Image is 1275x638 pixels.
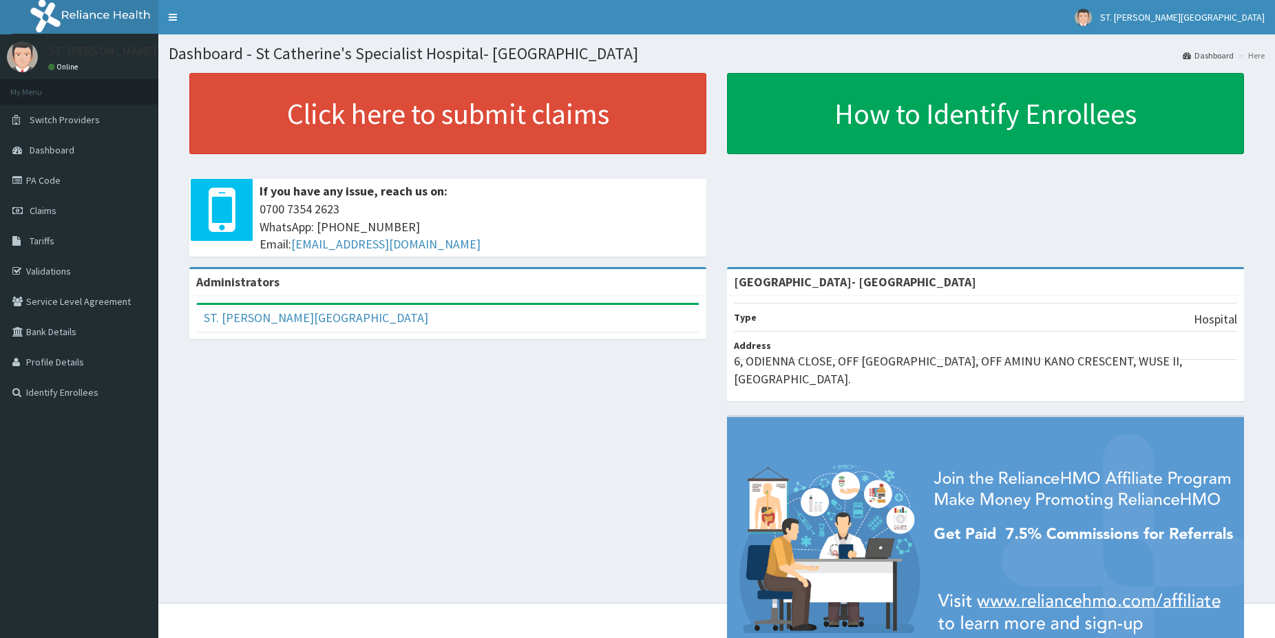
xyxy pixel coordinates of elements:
span: 0700 7354 2623 WhatsApp: [PHONE_NUMBER] Email: [260,200,699,253]
b: If you have any issue, reach us on: [260,183,447,199]
a: Click here to submit claims [189,73,706,154]
span: Tariffs [30,235,54,247]
li: Here [1235,50,1265,61]
img: User Image [1075,9,1092,26]
h1: Dashboard - St Catherine's Specialist Hospital- [GEOGRAPHIC_DATA] [169,45,1265,63]
b: Type [734,311,757,323]
img: User Image [7,41,38,72]
p: Hospital [1194,310,1237,328]
span: Claims [30,204,56,217]
b: Administrators [196,274,280,290]
a: Dashboard [1183,50,1234,61]
b: Address [734,339,771,352]
strong: [GEOGRAPHIC_DATA]- [GEOGRAPHIC_DATA] [734,274,976,290]
span: ST. [PERSON_NAME][GEOGRAPHIC_DATA] [1100,11,1265,23]
p: 6, ODIENNA CLOSE, OFF [GEOGRAPHIC_DATA], OFF AMINU KANO CRESCENT, WUSE II, [GEOGRAPHIC_DATA]. [734,352,1237,387]
span: Dashboard [30,144,74,156]
a: ST. [PERSON_NAME][GEOGRAPHIC_DATA] [204,310,428,326]
a: How to Identify Enrollees [727,73,1244,154]
p: ST. [PERSON_NAME][GEOGRAPHIC_DATA] [48,45,271,57]
span: Switch Providers [30,114,100,126]
a: Online [48,62,81,72]
a: [EMAIL_ADDRESS][DOMAIN_NAME] [291,236,481,252]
